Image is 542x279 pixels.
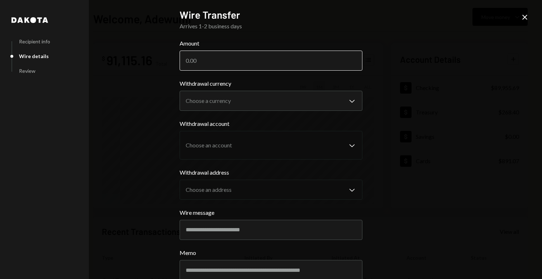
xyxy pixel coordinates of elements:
div: Recipient info [19,38,50,44]
button: Withdrawal account [180,131,362,160]
label: Memo [180,249,362,257]
div: Review [19,68,35,74]
label: Withdrawal account [180,119,362,128]
label: Withdrawal currency [180,79,362,88]
div: Wire details [19,53,49,59]
button: Withdrawal address [180,180,362,200]
input: 0.00 [180,51,362,71]
label: Withdrawal address [180,168,362,177]
button: Withdrawal currency [180,91,362,111]
div: Arrives 1-2 business days [180,22,362,30]
label: Wire message [180,208,362,217]
h2: Wire Transfer [180,8,362,22]
label: Amount [180,39,362,48]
